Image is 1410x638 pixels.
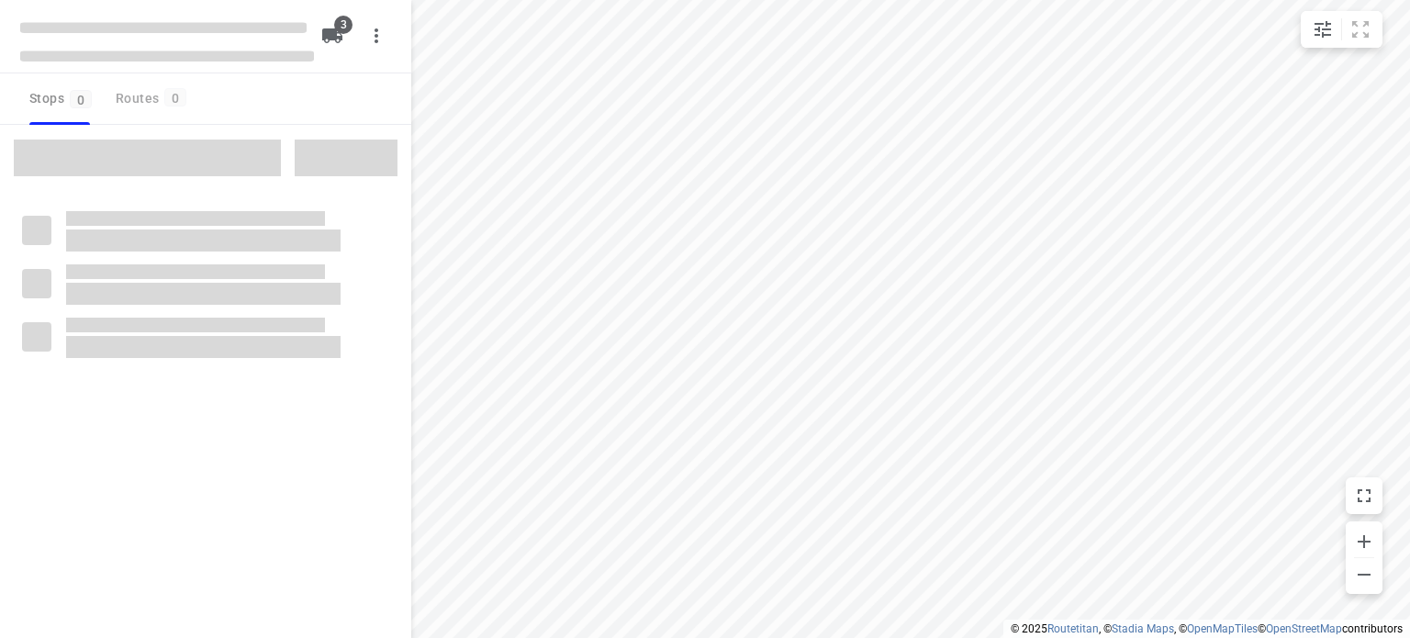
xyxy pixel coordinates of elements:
[1187,622,1258,635] a: OpenMapTiles
[1301,11,1382,48] div: small contained button group
[1266,622,1342,635] a: OpenStreetMap
[1112,622,1174,635] a: Stadia Maps
[1047,622,1099,635] a: Routetitan
[1304,11,1341,48] button: Map settings
[1011,622,1403,635] li: © 2025 , © , © © contributors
